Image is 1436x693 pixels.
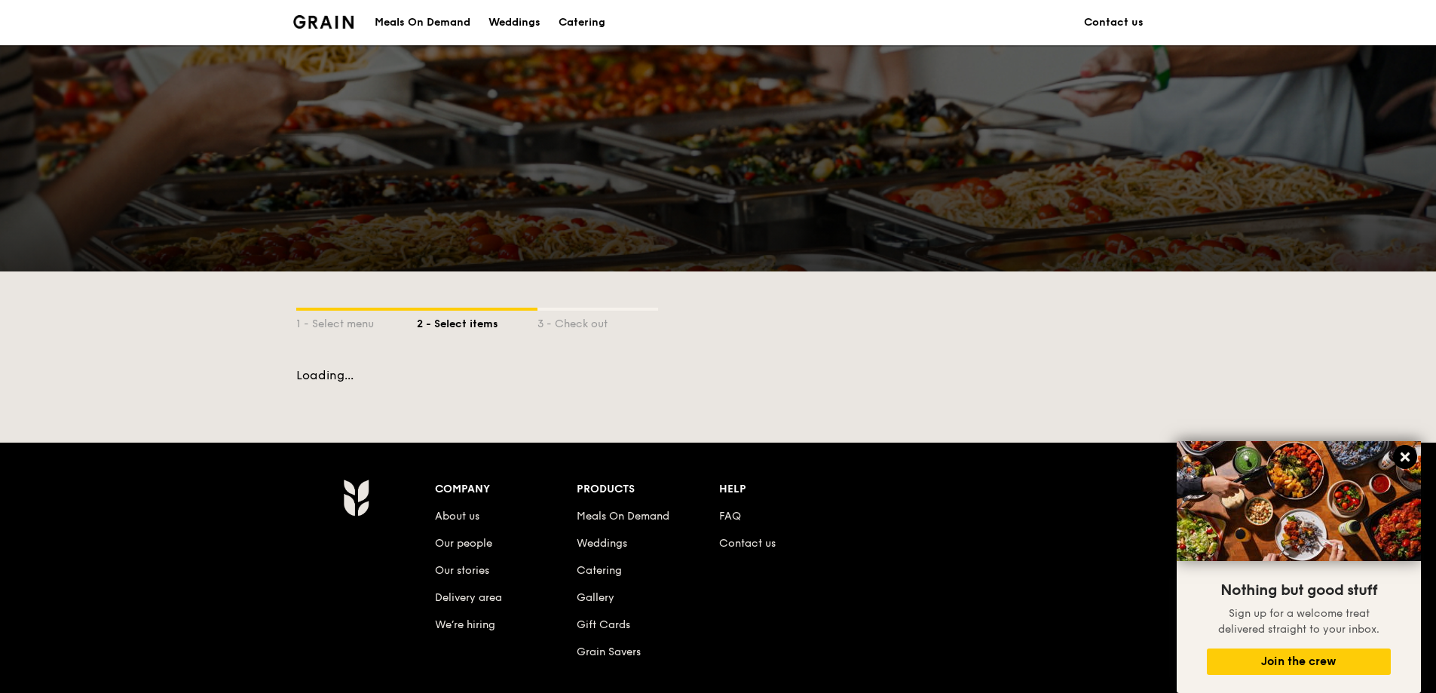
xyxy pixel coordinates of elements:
span: Nothing but good stuff [1220,581,1377,599]
a: We’re hiring [435,618,495,631]
div: Loading... [296,368,1141,382]
span: Sign up for a welcome treat delivered straight to your inbox. [1218,607,1379,636]
a: Our people [435,537,492,550]
a: Gift Cards [577,618,630,631]
img: DSC07876-Edit02-Large.jpeg [1177,441,1421,561]
a: Weddings [577,537,627,550]
a: Meals On Demand [577,510,669,523]
a: Grain Savers [577,645,641,658]
img: Grain [293,15,354,29]
div: 3 - Check out [537,311,658,332]
a: Logotype [293,15,354,29]
a: Our stories [435,564,489,577]
div: 1 - Select menu [296,311,417,332]
a: Delivery area [435,591,502,604]
button: Close [1393,445,1417,469]
a: About us [435,510,479,523]
div: Products [577,479,719,500]
a: Gallery [577,591,614,604]
img: AYc88T3wAAAABJRU5ErkJggg== [343,479,369,517]
div: Company [435,479,577,500]
a: FAQ [719,510,741,523]
a: Catering [577,564,622,577]
a: Contact us [719,537,776,550]
div: 2 - Select items [417,311,537,332]
button: Join the crew [1207,649,1391,675]
div: Help [719,479,862,500]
